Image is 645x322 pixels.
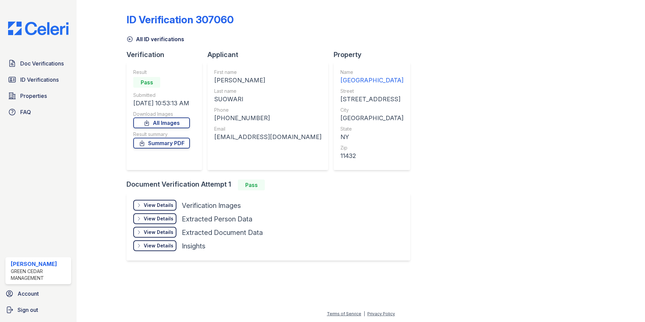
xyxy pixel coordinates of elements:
a: Sign out [3,303,74,317]
span: Sign out [18,306,38,314]
span: FAQ [20,108,31,116]
div: Email [214,126,321,132]
div: Applicant [207,50,334,59]
div: | [364,311,365,316]
a: Properties [5,89,71,103]
div: Result summary [133,131,190,138]
div: Street [340,88,403,95]
div: [STREET_ADDRESS] [340,95,403,104]
div: Phone [214,107,321,113]
div: Name [340,69,403,76]
div: Submitted [133,92,190,99]
div: [EMAIL_ADDRESS][DOMAIN_NAME] [214,132,321,142]
div: [GEOGRAPHIC_DATA] [340,113,403,123]
a: Name [GEOGRAPHIC_DATA] [340,69,403,85]
div: [GEOGRAPHIC_DATA] [340,76,403,85]
div: Result [133,69,190,76]
div: ID Verification 307060 [127,14,234,26]
div: Property [334,50,416,59]
div: Extracted Document Data [182,228,263,237]
div: City [340,107,403,113]
div: Insights [182,241,205,251]
span: Properties [20,92,47,100]
div: [DATE] 10:53:13 AM [133,99,190,108]
div: Extracted Person Data [182,214,252,224]
a: FAQ [5,105,71,119]
span: Account [18,290,39,298]
div: [PHONE_NUMBER] [214,113,321,123]
div: [PERSON_NAME] [214,76,321,85]
a: Privacy Policy [367,311,395,316]
div: 11432 [340,151,403,161]
div: Download Images [133,111,190,117]
div: [PERSON_NAME] [11,260,68,268]
div: SUOWARI [214,95,321,104]
div: NY [340,132,403,142]
div: Green Cedar Management [11,268,68,281]
div: View Details [144,229,173,236]
div: View Details [144,242,173,249]
span: Doc Verifications [20,59,64,68]
img: CE_Logo_Blue-a8612792a0a2168367f1c8372b55b34899dd931a85d93a1a3d3e32e68fde9ad4.png [3,22,74,35]
div: Zip [340,144,403,151]
a: Account [3,287,74,300]
div: Document Verification Attempt 1 [127,180,416,190]
div: View Details [144,202,173,209]
div: First name [214,69,321,76]
a: All Images [133,117,190,128]
a: Terms of Service [327,311,361,316]
div: State [340,126,403,132]
div: Pass [238,180,265,190]
a: Summary PDF [133,138,190,149]
div: Pass [133,77,160,88]
a: All ID verifications [127,35,184,43]
a: Doc Verifications [5,57,71,70]
div: Verification [127,50,207,59]
div: View Details [144,215,173,222]
div: Verification Images [182,201,241,210]
a: ID Verifications [5,73,71,86]
span: ID Verifications [20,76,59,84]
div: Last name [214,88,321,95]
